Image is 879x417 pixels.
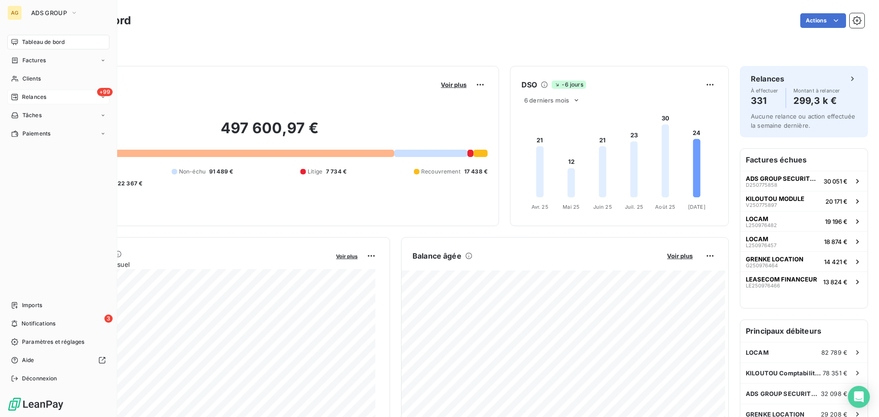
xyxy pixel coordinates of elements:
button: Voir plus [664,252,695,260]
span: GRENKE LOCATION [746,255,803,263]
span: Tâches [22,111,42,119]
span: 20 171 € [825,198,847,205]
tspan: [DATE] [688,204,705,210]
span: 82 789 € [821,349,847,356]
tspan: Juil. 25 [625,204,643,210]
span: Déconnexion [22,374,57,383]
button: LEASECOM FINANCEURLE25097646613 824 € [740,271,868,292]
h4: 299,3 k € [793,93,840,108]
span: Aucune relance ou action effectuée la semaine dernière. [751,113,855,129]
span: 14 421 € [824,258,847,265]
span: -6 jours [552,81,586,89]
span: 32 098 € [821,390,847,397]
button: Actions [800,13,846,28]
span: Voir plus [667,252,693,260]
span: 91 489 € [209,168,233,176]
button: GRENKE LOCATIONG25097646414 421 € [740,251,868,271]
span: Montant à relancer [793,88,840,93]
span: Relances [22,93,46,101]
div: Open Intercom Messenger [848,386,870,408]
span: Voir plus [336,253,358,260]
h6: Balance âgée [412,250,461,261]
span: Voir plus [441,81,467,88]
button: Voir plus [333,252,360,260]
span: 30 051 € [824,178,847,185]
span: ADS GROUP [31,9,67,16]
button: LOCAML25097648219 196 € [740,211,868,231]
span: KILOUTOU MODULE [746,195,804,202]
span: 18 874 € [824,238,847,245]
span: Notifications [22,320,55,328]
span: -22 367 € [115,179,142,188]
span: Factures [22,56,46,65]
span: L250976482 [746,222,777,228]
img: Logo LeanPay [7,397,64,412]
tspan: Août 25 [655,204,675,210]
span: 13 824 € [823,278,847,286]
span: +99 [97,88,113,96]
span: 78 351 € [823,369,847,377]
tspan: Juin 25 [593,204,612,210]
h4: 331 [751,93,778,108]
span: Litige [308,168,322,176]
span: Recouvrement [421,168,461,176]
div: AG [7,5,22,20]
span: À effectuer [751,88,778,93]
span: D250775858 [746,182,777,188]
span: Tableau de bord [22,38,65,46]
button: KILOUTOU MODULEV25077589720 171 € [740,191,868,211]
tspan: Mai 25 [563,204,580,210]
span: 19 196 € [825,218,847,225]
span: Clients [22,75,41,83]
span: KILOUTOU Comptabilité fournisseur [746,369,823,377]
span: LEASECOM FINANCEUR [746,276,817,283]
button: LOCAML25097645718 874 € [740,231,868,251]
span: Imports [22,301,42,309]
span: V250775897 [746,202,777,208]
span: LOCAM [746,349,769,356]
tspan: Avr. 25 [532,204,548,210]
a: Aide [7,353,109,368]
span: LOCAM [746,215,768,222]
span: Chiffre d'affaires mensuel [52,260,330,269]
h6: Relances [751,73,784,84]
span: 3 [104,314,113,323]
span: G250976464 [746,263,778,268]
span: Paiements [22,130,50,138]
span: 17 438 € [464,168,488,176]
span: 6 derniers mois [524,97,569,104]
span: ADS GROUP SECURITY G.C. [746,390,821,397]
h2: 497 600,97 € [52,119,488,146]
span: LE250976466 [746,283,780,288]
h6: DSO [521,79,537,90]
button: Voir plus [438,81,469,89]
span: Paramètres et réglages [22,338,84,346]
span: LOCAM [746,235,768,243]
h6: Principaux débiteurs [740,320,868,342]
h6: Factures échues [740,149,868,171]
span: Aide [22,356,34,364]
span: ADS GROUP SECURITY G.C. [746,175,820,182]
button: ADS GROUP SECURITY G.C.D25077585830 051 € [740,171,868,191]
span: Non-échu [179,168,206,176]
span: L250976457 [746,243,776,248]
span: 7 734 € [326,168,347,176]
